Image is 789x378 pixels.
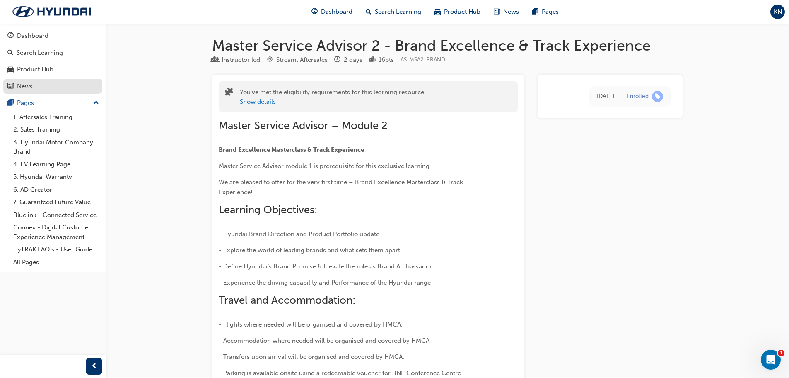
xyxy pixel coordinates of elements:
[444,7,480,17] span: Product Hub
[428,3,487,20] a: car-iconProduct Hub
[369,55,394,65] div: Points
[652,91,663,102] span: learningRecordVerb_ENROLL-icon
[17,98,34,108] div: Pages
[10,183,102,196] a: 6. AD Creator
[219,294,355,307] span: Travel and Accommodation:
[10,209,102,222] a: Bluelink - Connected Service
[627,93,649,100] div: Enrolled
[91,361,97,372] span: prev-icon
[379,55,394,65] div: 16 pts
[267,55,328,65] div: Stream
[434,7,441,17] span: car-icon
[276,55,328,65] div: Stream: Aftersales
[225,88,233,98] span: puzzle-icon
[219,263,432,270] span: - Define Hyundai’s Brand Promise & Elevate the role as Brand Ambassador
[10,256,102,269] a: All Pages
[10,123,102,136] a: 2. Sales Training
[219,230,379,238] span: - Hyundai Brand Direction and Product Portfolio update
[774,7,782,17] span: KN
[17,82,33,91] div: News
[3,79,102,94] a: News
[7,49,13,57] span: search-icon
[219,369,463,377] span: - Parking is available onsite using a redeemable voucher for BNE Conference Centre.
[321,7,352,17] span: Dashboard
[369,56,375,64] span: podium-icon
[344,55,362,65] div: 2 days
[366,7,372,17] span: search-icon
[359,3,428,20] a: search-iconSearch Learning
[3,45,102,61] a: Search Learning
[503,7,519,17] span: News
[761,350,781,370] iframe: Intercom live chat
[3,62,102,77] a: Product Hub
[3,28,102,44] a: Dashboard
[10,111,102,124] a: 1. Aftersales Training
[401,56,445,63] span: Learning resource code
[240,88,426,106] div: You've met the eligibility requirements for this learning resource.
[10,221,102,243] a: Connex - Digital Customer Experience Management
[219,279,431,286] span: - Experience the driving capability and Performance of the Hyundai range
[532,7,538,17] span: pages-icon
[487,3,526,20] a: news-iconNews
[93,98,99,109] span: up-icon
[7,83,14,90] span: news-icon
[212,55,260,65] div: Type
[311,7,318,17] span: guage-icon
[3,95,102,111] button: Pages
[597,92,614,101] div: Wed Jul 09 2025 09:26:24 GMT+1000 (Australian Eastern Standard Time)
[267,56,273,64] span: target-icon
[7,66,14,73] span: car-icon
[10,171,102,183] a: 5. Hyundai Warranty
[770,5,785,19] button: KN
[4,3,99,20] img: Trak
[10,158,102,171] a: 4. EV Learning Page
[219,162,431,170] span: Master Service Advisor module 1 is prerequisite for this exclusive learning.
[212,37,683,55] h1: Master Service Advisor 2 - Brand Excellence & Track Experience
[7,32,14,40] span: guage-icon
[219,203,317,216] span: Learning Objectives:
[375,7,421,17] span: Search Learning
[10,196,102,209] a: 7. Guaranteed Future Value
[17,65,53,74] div: Product Hub
[7,100,14,107] span: pages-icon
[219,146,364,154] span: Brand Excellence Masterclass & Track Experience
[212,56,218,64] span: learningResourceType_INSTRUCTOR_LED-icon
[219,321,403,328] span: - Flights where needed will be organised and covered by HMCA.
[219,178,465,196] span: We are pleased to offer for the very first time – Brand Excellence Masterclass & Track Experience!
[334,55,362,65] div: Duration
[219,353,404,361] span: - Transfers upon arrival will be organised and covered by HMCA.
[240,97,276,107] button: Show details
[305,3,359,20] a: guage-iconDashboard
[334,56,340,64] span: clock-icon
[10,243,102,256] a: HyTRAK FAQ's - User Guide
[219,119,388,132] span: Master Service Advisor – Module 2
[526,3,565,20] a: pages-iconPages
[3,27,102,95] button: DashboardSearch LearningProduct HubNews
[219,246,400,254] span: - Explore the world of leading brands and what sets them apart
[17,48,63,58] div: Search Learning
[222,55,260,65] div: Instructor led
[17,31,48,41] div: Dashboard
[494,7,500,17] span: news-icon
[542,7,559,17] span: Pages
[778,350,784,356] span: 1
[219,337,429,344] span: - Accommodation where needed will be organised and covered by HMCA
[10,136,102,158] a: 3. Hyundai Motor Company Brand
